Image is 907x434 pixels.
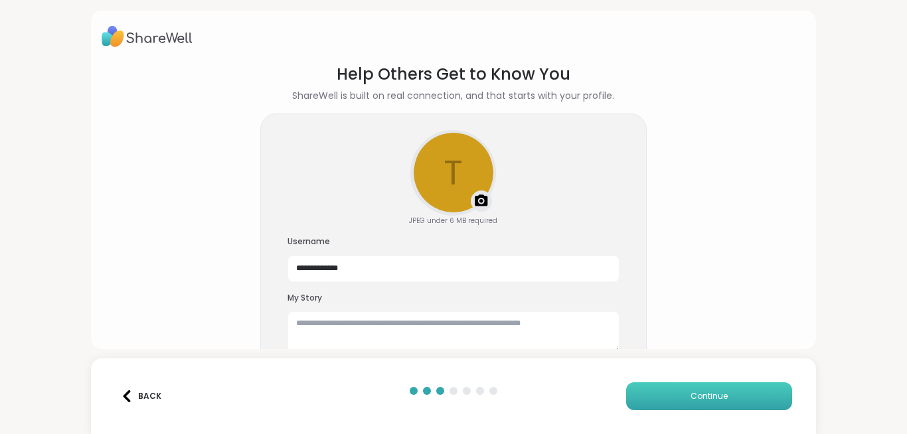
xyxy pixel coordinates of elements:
[121,390,161,402] div: Back
[292,62,614,86] h1: Help Others Get to Know You
[409,216,497,226] div: JPEG under 6 MB required
[115,382,168,410] button: Back
[626,382,792,410] button: Continue
[691,390,728,402] span: Continue
[292,89,614,103] h2: ShareWell is built on real connection, and that starts with your profile.
[288,236,619,248] h3: Username
[288,293,619,304] h3: My Story
[102,21,193,52] img: ShareWell Logo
